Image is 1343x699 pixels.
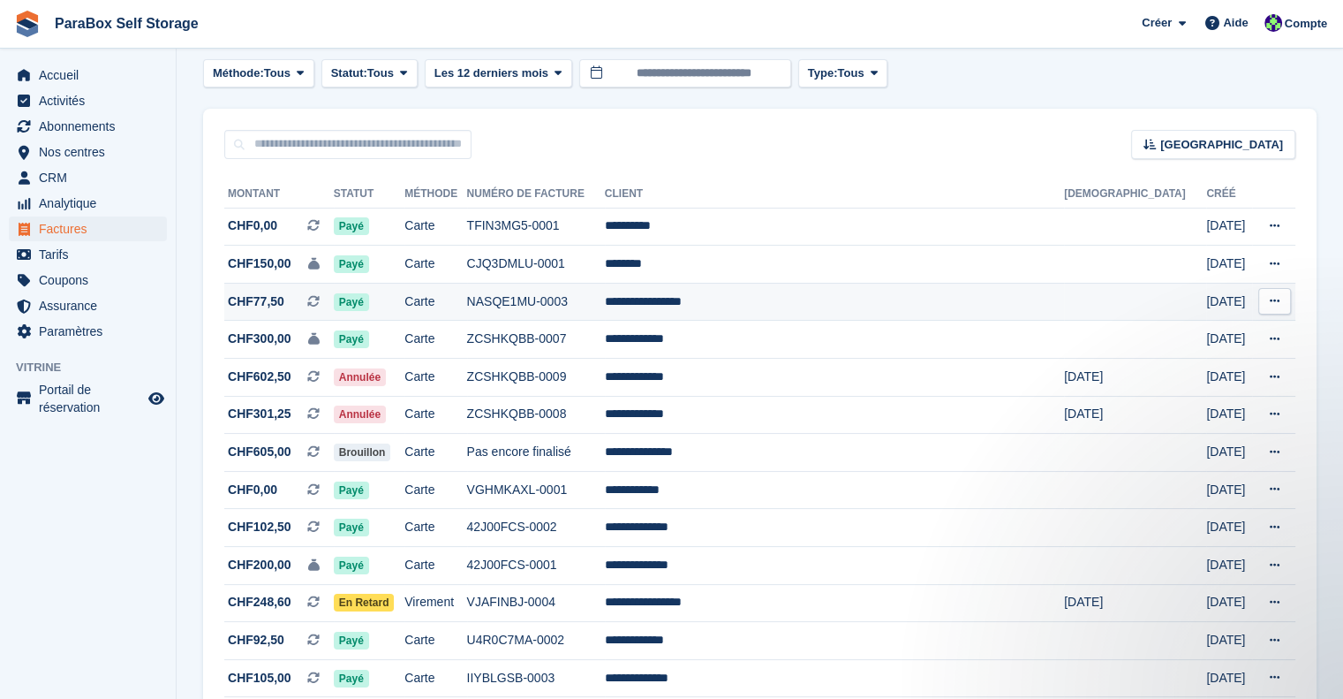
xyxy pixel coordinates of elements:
td: [DATE] [1206,359,1252,397]
td: [DATE] [1206,208,1252,246]
span: Paramètres [39,319,145,344]
span: CHF92,50 [228,631,284,650]
span: Tous [264,65,290,82]
span: CHF300,00 [228,330,291,348]
span: Abonnements [39,114,145,139]
span: CHF77,50 [228,293,284,311]
td: [DATE] [1206,246,1252,284]
button: Méthode: Tous [203,59,314,88]
th: Numéro de facture [467,180,605,209]
td: Carte [404,434,466,472]
span: Méthode: [213,65,264,82]
span: CHF0,00 [228,481,277,499]
th: Montant [224,180,334,209]
button: Type: Tous [798,59,888,88]
a: menu [9,63,167,87]
span: Factures [39,217,145,241]
button: Les 12 derniers mois [425,59,572,88]
span: Payé [334,255,369,273]
span: [GEOGRAPHIC_DATA] [1160,136,1283,154]
td: NASQE1MU-0003 [467,283,605,321]
span: Coupons [39,268,145,293]
span: Tarifs [39,242,145,267]
td: TFIN3MG5-0001 [467,208,605,246]
span: CHF102,50 [228,518,291,536]
td: [DATE] [1206,584,1252,622]
td: VJAFINBJ-0004 [467,584,605,622]
span: Accueil [39,63,145,87]
span: Brouillon [334,444,391,461]
span: Payé [334,557,369,574]
span: Type: [808,65,838,82]
span: Compte [1285,15,1327,33]
span: CHF248,60 [228,593,291,612]
td: Carte [404,208,466,246]
td: Virement [404,584,466,622]
a: menu [9,293,167,318]
span: Payé [334,482,369,499]
span: Activités [39,88,145,113]
span: Nos centres [39,140,145,164]
span: Statut: [331,65,367,82]
span: CRM [39,165,145,190]
td: ZCSHKQBB-0009 [467,359,605,397]
td: Carte [404,509,466,547]
th: Créé [1206,180,1252,209]
td: U4R0C7MA-0002 [467,622,605,660]
a: menu [9,381,167,416]
span: En retard [334,594,395,612]
td: Carte [404,396,466,434]
td: [DATE] [1206,622,1252,660]
th: Méthode [404,180,466,209]
span: Aide [1223,14,1248,32]
img: stora-icon-8386f47178a22dfd0bd8f6a31ec36ba5ce8667c1dd55bd0f319d3a0aa187defe.svg [14,11,41,37]
td: Carte [404,659,466,697]
th: [DEMOGRAPHIC_DATA] [1064,180,1206,209]
a: menu [9,268,167,293]
td: [DATE] [1064,584,1206,622]
th: Statut [334,180,404,209]
span: Assurance [39,293,145,318]
td: [DATE] [1206,434,1252,472]
a: menu [9,140,167,164]
td: 42J00FCS-0002 [467,509,605,547]
a: menu [9,242,167,267]
td: [DATE] [1206,283,1252,321]
td: Carte [404,246,466,284]
td: CJQ3DMLU-0001 [467,246,605,284]
span: CHF105,00 [228,669,291,688]
td: IIYBLGSB-0003 [467,659,605,697]
span: Analytique [39,191,145,216]
span: CHF0,00 [228,217,277,235]
button: Statut: Tous [321,59,418,88]
td: [DATE] [1064,396,1206,434]
td: Carte [404,359,466,397]
td: [DATE] [1064,359,1206,397]
a: menu [9,217,167,241]
span: Payé [334,519,369,536]
a: ParaBox Self Storage [48,9,206,38]
span: Portail de réservation [39,381,145,416]
td: [DATE] [1206,547,1252,585]
td: [DATE] [1206,509,1252,547]
span: CHF150,00 [228,255,291,273]
td: ZCSHKQBB-0008 [467,396,605,434]
td: Carte [404,321,466,359]
span: CHF200,00 [228,556,291,574]
a: menu [9,114,167,139]
a: menu [9,88,167,113]
span: Vitrine [16,359,176,376]
td: VGHMKAXL-0001 [467,471,605,509]
span: Payé [334,670,369,688]
a: menu [9,165,167,190]
span: Les 12 derniers mois [434,65,548,82]
td: ZCSHKQBB-0007 [467,321,605,359]
span: CHF602,50 [228,368,291,386]
a: menu [9,319,167,344]
a: menu [9,191,167,216]
span: CHF605,00 [228,443,291,461]
td: Pas encore finalisé [467,434,605,472]
span: Annulée [334,368,386,386]
span: Annulée [334,406,386,423]
span: Payé [334,331,369,348]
